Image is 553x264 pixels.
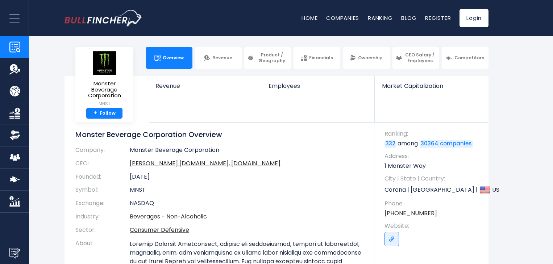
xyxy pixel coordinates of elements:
[420,140,473,148] a: 30364 companies
[130,197,363,210] td: NASDAQ
[384,140,396,148] a: 332
[261,76,374,102] a: Employees
[375,76,488,102] a: Market Capitalization
[460,9,488,27] a: Login
[384,222,481,230] span: Website:
[130,183,363,197] td: MNST
[384,162,481,170] p: 1 Monster Way
[269,82,367,89] span: Employees
[425,14,451,22] a: Register
[195,47,242,69] a: Revenue
[294,47,340,69] a: Financials
[382,82,481,89] span: Market Capitalization
[75,170,130,184] th: Founded:
[65,10,142,26] img: bullfincher logo
[384,175,481,183] span: City | State | Country:
[384,130,481,138] span: Ranking:
[75,157,130,170] th: CEO:
[81,81,128,99] span: Monster Beverage Corporation
[75,183,130,197] th: Symbol:
[155,82,254,89] span: Revenue
[81,101,128,107] small: MNST
[93,110,97,116] strong: +
[326,14,359,22] a: Companies
[384,200,481,208] span: Phone:
[384,209,437,217] a: [PHONE_NUMBER]
[9,130,20,141] img: Ownership
[442,47,488,69] a: Competitors
[384,232,399,246] a: Go to link
[302,14,317,22] a: Home
[75,130,363,139] h1: Monster Beverage Corporation Overview
[163,55,184,61] span: Overview
[75,210,130,223] th: Industry:
[384,152,481,160] span: Address:
[384,184,481,195] p: Corona | [GEOGRAPHIC_DATA] | US
[401,14,416,22] a: Blog
[130,212,207,221] a: Beverages - Non-Alcoholic
[343,47,390,69] a: Ownership
[309,55,333,61] span: Financials
[86,108,122,119] a: +Follow
[130,226,189,234] a: Consumer Defensive
[75,223,130,237] th: Sector:
[75,146,130,157] th: Company:
[65,10,142,26] a: Go to homepage
[130,170,363,184] td: [DATE]
[404,52,436,63] span: CEO Salary / Employees
[130,159,280,167] a: ceo
[256,52,288,63] span: Product / Geography
[358,55,383,61] span: Ownership
[81,51,128,108] a: Monster Beverage Corporation MNST
[392,47,439,69] a: CEO Salary / Employees
[454,55,484,61] span: Competitors
[212,55,232,61] span: Revenue
[244,47,291,69] a: Product / Geography
[148,76,261,102] a: Revenue
[75,197,130,210] th: Exchange:
[146,47,192,69] a: Overview
[130,146,363,157] td: Monster Beverage Corporation
[384,140,481,148] p: among
[368,14,392,22] a: Ranking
